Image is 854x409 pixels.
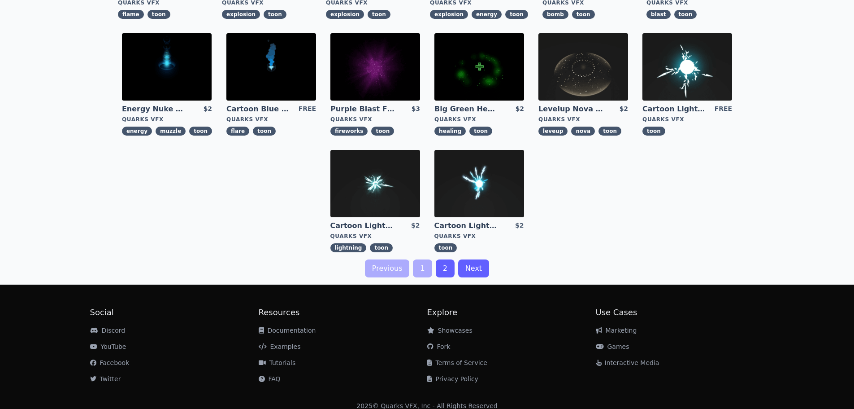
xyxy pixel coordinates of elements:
a: 1 [413,259,432,277]
a: Previous [365,259,410,277]
a: Terms of Service [427,359,487,366]
a: Facebook [90,359,130,366]
a: Tutorials [259,359,296,366]
a: 2 [436,259,455,277]
span: toon [189,127,212,136]
a: Documentation [259,327,316,334]
span: toon [264,10,286,19]
span: lightning [330,243,367,252]
div: $2 [515,221,524,231]
span: toon [253,127,276,136]
a: Big Green Healing Effect [434,104,499,114]
div: Quarks VFX [330,116,420,123]
a: Purple Blast Fireworks [330,104,395,114]
img: imgAlt [330,33,420,101]
span: blast [646,10,671,19]
div: Quarks VFX [330,233,420,240]
span: toon [505,10,528,19]
a: Showcases [427,327,473,334]
span: explosion [222,10,260,19]
div: Quarks VFX [434,233,524,240]
span: toon [370,243,393,252]
a: Marketing [596,327,637,334]
a: Cartoon Blue Flare [226,104,291,114]
img: imgAlt [538,33,628,101]
a: Games [596,343,629,350]
a: Levelup Nova Effect [538,104,603,114]
span: toon [371,127,394,136]
a: Next [458,259,489,277]
span: muzzle [156,127,186,136]
a: YouTube [90,343,126,350]
h2: Use Cases [596,306,764,319]
div: Quarks VFX [538,116,628,123]
span: fireworks [330,127,368,136]
span: toon [642,127,665,136]
a: FAQ [259,375,281,383]
a: Cartoon Lightning Ball with Bloom [434,221,499,231]
span: toon [572,10,595,19]
span: flame [118,10,144,19]
span: toon [368,10,390,19]
span: healing [434,127,466,136]
span: leveup [538,127,568,136]
div: Quarks VFX [642,116,732,123]
span: explosion [430,10,468,19]
img: imgAlt [434,150,524,217]
img: imgAlt [434,33,524,101]
span: energy [472,10,502,19]
a: Cartoon Lightning Ball [642,104,707,114]
div: FREE [715,104,732,114]
div: $3 [412,104,420,114]
a: Discord [90,327,126,334]
a: Cartoon Lightning Ball Explosion [330,221,395,231]
h2: Explore [427,306,596,319]
span: toon [674,10,697,19]
span: toon [469,127,492,136]
div: Quarks VFX [122,116,212,123]
div: $2 [204,104,212,114]
div: $2 [411,221,420,231]
div: Quarks VFX [226,116,316,123]
a: Fork [427,343,451,350]
span: toon [434,243,457,252]
span: toon [598,127,621,136]
a: Privacy Policy [427,375,478,383]
img: imgAlt [122,33,212,101]
div: Quarks VFX [434,116,524,123]
span: toon [147,10,170,19]
img: imgAlt [330,150,420,217]
div: $2 [620,104,628,114]
div: FREE [299,104,316,114]
span: flare [226,127,249,136]
div: $2 [516,104,524,114]
h2: Social [90,306,259,319]
span: explosion [326,10,364,19]
h2: Resources [259,306,427,319]
a: Energy Nuke Muzzle Flash [122,104,186,114]
span: energy [122,127,152,136]
span: bomb [542,10,568,19]
a: Interactive Media [596,359,659,366]
a: Twitter [90,375,121,383]
img: imgAlt [642,33,732,101]
a: Examples [259,343,301,350]
span: nova [571,127,595,136]
img: imgAlt [226,33,316,101]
